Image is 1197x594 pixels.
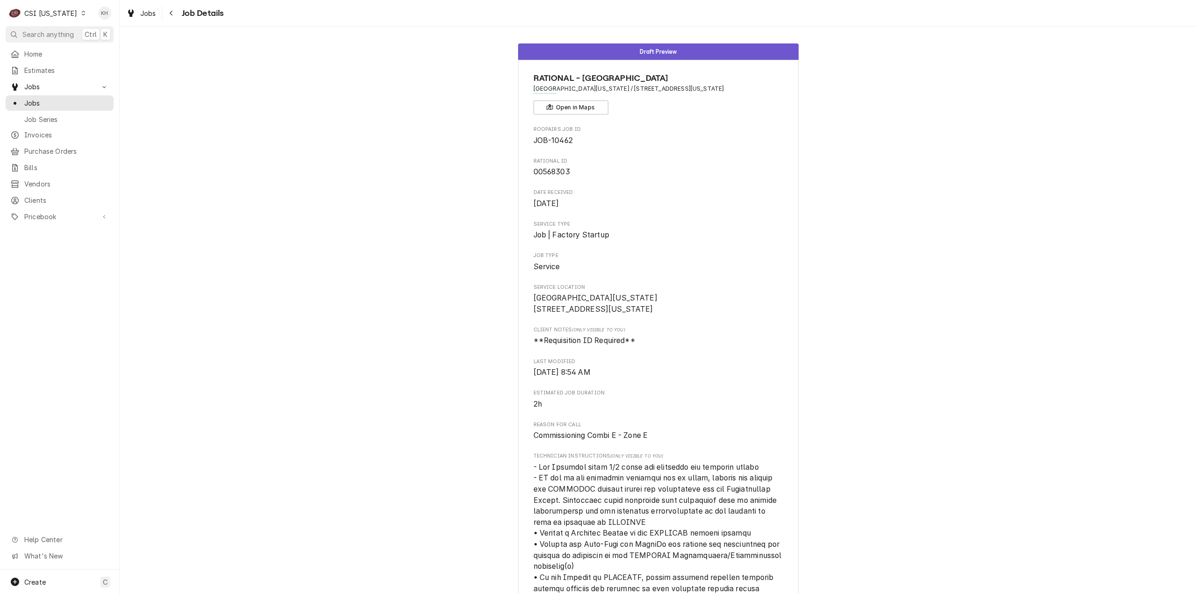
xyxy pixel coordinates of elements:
[534,135,784,146] span: Roopairs Job ID
[6,193,114,208] a: Clients
[534,157,784,165] span: RATIONAL ID
[534,399,784,410] span: Estimated Job Duration
[610,453,663,458] span: (Only Visible to You)
[534,358,784,365] span: Last Modified
[179,7,224,20] span: Job Details
[534,221,784,241] div: Service Type
[24,535,108,544] span: Help Center
[534,284,784,315] div: Service Location
[534,389,784,409] div: Estimated Job Duration
[123,6,160,21] a: Jobs
[534,421,784,441] div: Reason For Call
[164,6,179,21] button: Navigate back
[24,82,95,92] span: Jobs
[140,8,156,18] span: Jobs
[534,293,657,314] span: [GEOGRAPHIC_DATA][US_STATE] [STREET_ADDRESS][US_STATE]
[85,29,97,39] span: Ctrl
[534,293,784,315] span: Service Location
[6,95,114,111] a: Jobs
[8,7,22,20] div: C
[24,163,109,172] span: Bills
[6,127,114,143] a: Invoices
[8,7,22,20] div: CSI Kentucky's Avatar
[534,230,609,239] span: Job | Factory Startup
[534,72,784,115] div: Client Information
[534,336,635,345] span: **Requisition ID Required**
[103,29,108,39] span: K
[534,452,784,460] span: Technician Instructions
[24,49,109,59] span: Home
[534,198,784,209] span: Date Received
[6,532,114,547] a: Go to Help Center
[534,431,648,440] span: Commissioning Combi E - Zone E
[534,326,784,346] div: [object Object]
[534,189,784,196] span: Date Received
[534,367,784,378] span: Last Modified
[534,126,784,146] div: Roopairs Job ID
[6,79,114,94] a: Go to Jobs
[534,389,784,397] span: Estimated Job Duration
[572,327,625,332] span: (Only Visible to You)
[24,115,109,124] span: Job Series
[534,126,784,133] span: Roopairs Job ID
[518,43,799,60] div: Status
[22,29,74,39] span: Search anything
[534,229,784,241] span: Service Type
[103,577,108,587] span: C
[534,261,784,272] span: Job Type
[24,65,109,75] span: Estimates
[24,8,77,18] div: CSI [US_STATE]
[6,46,114,62] a: Home
[534,100,608,115] button: Open in Maps
[534,262,560,271] span: Service
[24,578,46,586] span: Create
[534,358,784,378] div: Last Modified
[6,548,114,564] a: Go to What's New
[534,284,784,291] span: Service Location
[534,72,784,85] span: Name
[534,252,784,259] span: Job Type
[534,189,784,209] div: Date Received
[24,130,109,140] span: Invoices
[24,195,109,205] span: Clients
[24,98,109,108] span: Jobs
[24,551,108,561] span: What's New
[640,49,677,55] span: Draft Preview
[98,7,111,20] div: KH
[534,252,784,272] div: Job Type
[24,146,109,156] span: Purchase Orders
[534,167,570,176] span: 00568303
[6,112,114,127] a: Job Series
[24,212,95,222] span: Pricebook
[6,143,114,159] a: Purchase Orders
[534,326,784,334] span: Client Notes
[534,368,591,377] span: [DATE] 8:54 AM
[6,209,114,224] a: Go to Pricebook
[534,166,784,178] span: RATIONAL ID
[534,85,784,93] span: Address
[534,430,784,441] span: Reason For Call
[6,63,114,78] a: Estimates
[534,400,542,408] span: 2h
[6,160,114,175] a: Bills
[534,421,784,429] span: Reason For Call
[6,26,114,43] button: Search anythingCtrlK
[98,7,111,20] div: Kelsey Hetlage's Avatar
[534,335,784,346] span: [object Object]
[534,221,784,228] span: Service Type
[534,157,784,178] div: RATIONAL ID
[534,136,573,145] span: JOB-10462
[6,176,114,192] a: Vendors
[534,199,559,208] span: [DATE]
[24,179,109,189] span: Vendors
